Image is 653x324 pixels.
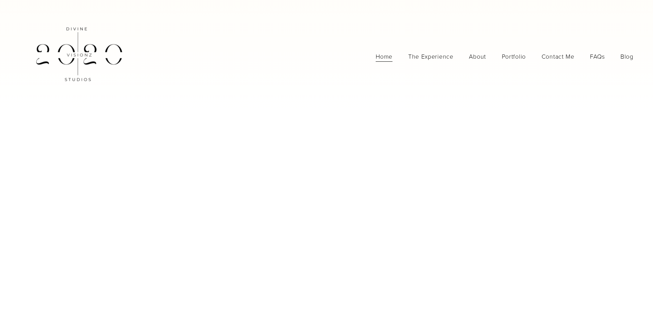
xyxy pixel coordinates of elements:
a: FAQs [590,50,605,62]
span: Portfolio [502,51,526,62]
img: Divine 20/20 Visionz Studios [20,10,136,103]
a: Blog [620,50,633,62]
a: About [469,50,486,62]
a: Home [376,50,392,62]
a: folder dropdown [502,50,526,62]
span: Contact Me [542,51,575,62]
a: folder dropdown [542,50,575,62]
a: The Experience [408,50,454,62]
